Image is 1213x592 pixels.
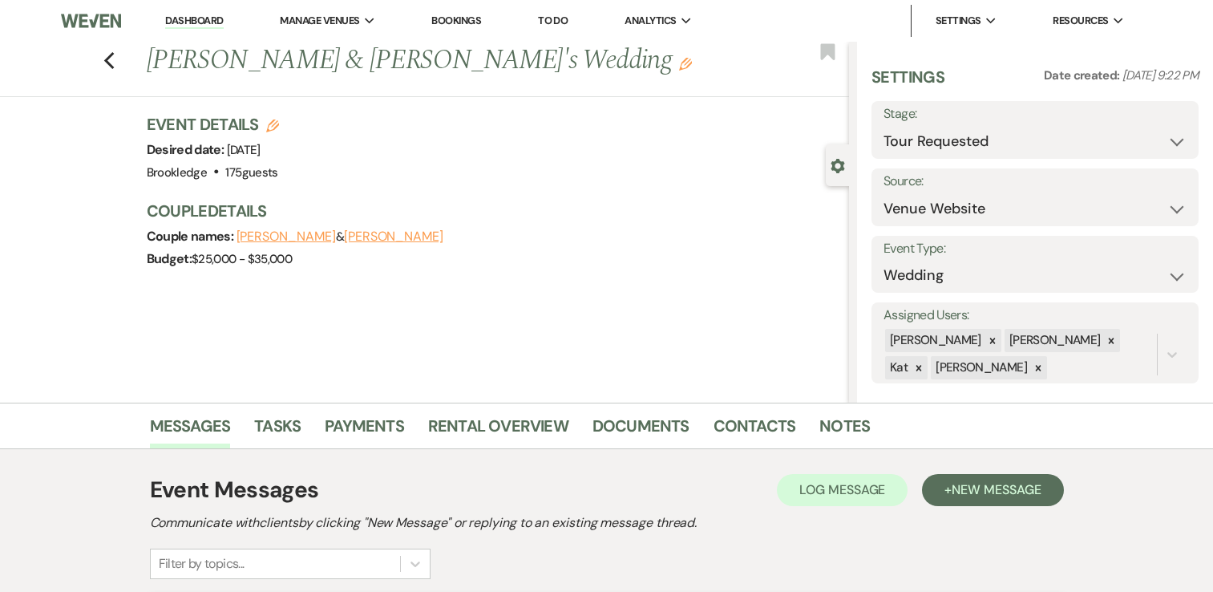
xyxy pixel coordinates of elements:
[147,164,208,180] span: Brookledge
[147,250,192,267] span: Budget:
[147,200,834,222] h3: Couple Details
[1005,329,1103,352] div: [PERSON_NAME]
[225,164,277,180] span: 175 guests
[592,413,689,448] a: Documents
[237,229,443,245] span: &
[883,237,1187,261] label: Event Type:
[150,473,319,507] h1: Event Messages
[799,481,885,498] span: Log Message
[150,513,1064,533] h2: Communicate with clients by clicking "New Message" or replying to an existing message thread.
[61,4,121,38] img: Weven Logo
[885,356,910,379] div: Kat
[147,113,280,136] h3: Event Details
[147,141,227,158] span: Desired date:
[777,474,908,506] button: Log Message
[883,304,1187,327] label: Assigned Users:
[159,554,245,574] div: Filter by topics...
[431,14,481,27] a: Bookings
[679,56,692,71] button: Edit
[150,413,231,448] a: Messages
[227,142,261,158] span: [DATE]
[831,157,845,172] button: Close lead details
[237,230,336,243] button: [PERSON_NAME]
[254,413,301,448] a: Tasks
[931,356,1029,379] div: [PERSON_NAME]
[344,230,443,243] button: [PERSON_NAME]
[165,14,223,29] a: Dashboard
[192,251,292,267] span: $25,000 - $35,000
[1044,67,1122,83] span: Date created:
[819,413,870,448] a: Notes
[625,13,676,29] span: Analytics
[922,474,1063,506] button: +New Message
[1122,67,1199,83] span: [DATE] 9:22 PM
[714,413,796,448] a: Contacts
[885,329,984,352] div: [PERSON_NAME]
[1053,13,1108,29] span: Resources
[147,42,702,80] h1: [PERSON_NAME] & [PERSON_NAME]'s Wedding
[952,481,1041,498] span: New Message
[936,13,981,29] span: Settings
[883,103,1187,126] label: Stage:
[147,228,237,245] span: Couple names:
[280,13,359,29] span: Manage Venues
[883,170,1187,193] label: Source:
[871,66,944,101] h3: Settings
[325,413,404,448] a: Payments
[538,14,568,27] a: To Do
[428,413,568,448] a: Rental Overview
